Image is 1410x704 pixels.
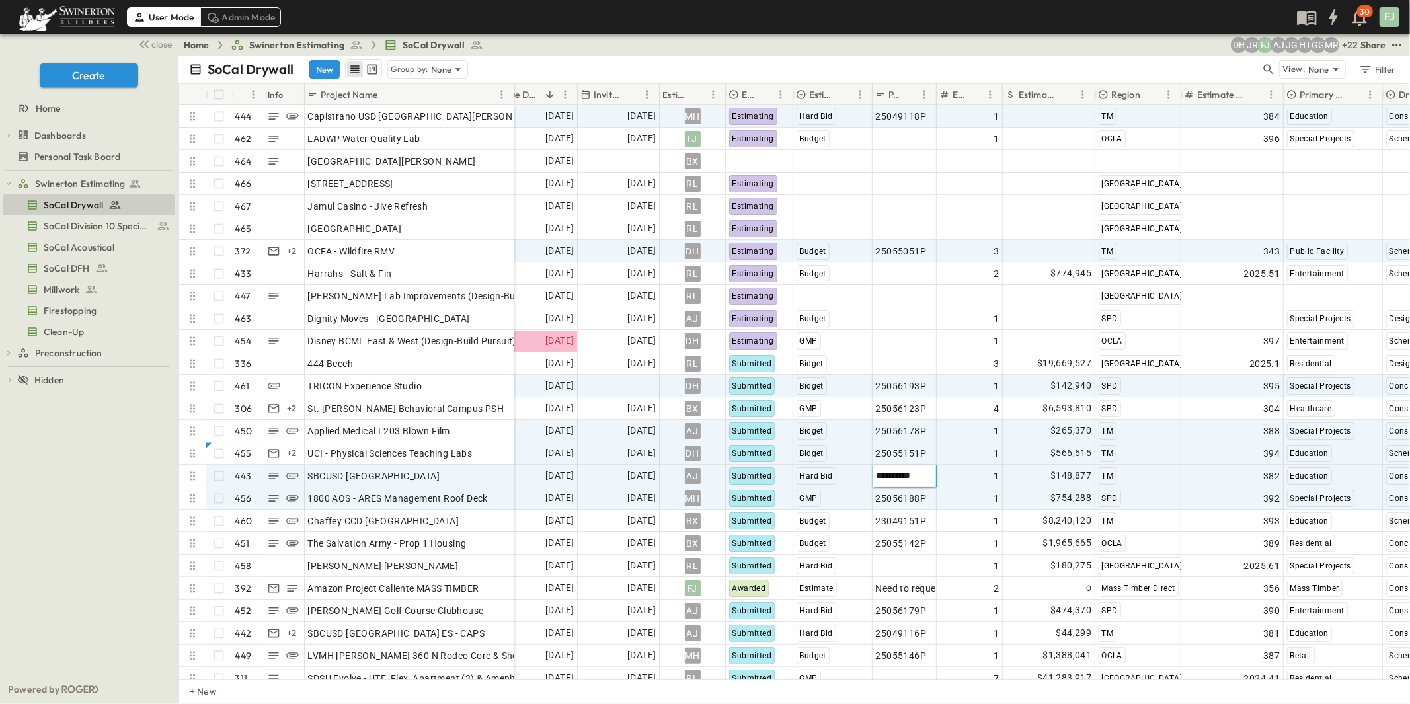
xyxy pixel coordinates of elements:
a: Dashboards [17,126,173,145]
button: kanban view [364,61,380,77]
span: 388 [1263,424,1280,438]
button: Sort [543,87,557,102]
a: Home [184,38,210,52]
span: [DATE] [545,401,574,416]
span: Jamul Casino - Jive Refresh [308,200,428,213]
span: SoCal Drywall [403,38,465,52]
span: [DATE] [627,423,656,438]
img: 6c363589ada0b36f064d841b69d3a419a338230e66bb0a533688fa5cc3e9e735.png [16,3,118,31]
span: [DATE] [627,221,656,236]
span: [DATE] [545,198,574,214]
a: Clean-Up [3,323,173,341]
span: Healthcare [1290,404,1332,413]
span: Swinerton Estimating [249,38,344,52]
span: 343 [1263,245,1280,258]
span: [DATE] [627,198,656,214]
span: 444 Beech [308,357,354,370]
span: [GEOGRAPHIC_DATA] [308,222,402,235]
button: Sort [691,87,705,102]
div: Jorge Garcia (jorgarcia@swinerton.com) [1284,37,1300,53]
span: Preconstruction [35,346,102,360]
button: close [133,34,175,53]
span: Special Projects [1290,426,1351,436]
button: Sort [380,87,395,102]
span: 304 [1263,402,1280,415]
span: $774,945 [1050,266,1091,281]
span: 1 [994,379,999,393]
div: AJ [685,468,701,484]
span: 1 [994,132,999,145]
span: $566,615 [1050,446,1091,461]
span: Hard Bid [800,112,833,121]
span: $142,940 [1050,378,1091,393]
span: [GEOGRAPHIC_DATA][PERSON_NAME] [308,155,476,168]
p: 465 [235,222,252,235]
span: 25056193P [876,379,927,393]
span: [DATE] [545,266,574,281]
span: [DATE] [627,490,656,506]
div: + 2 [284,446,300,461]
span: SoCal DFH [44,262,90,275]
a: Personal Task Board [3,147,173,166]
p: 447 [235,290,251,303]
span: [DATE] [627,108,656,124]
button: Menu [1263,87,1279,102]
span: Submitted [732,381,772,391]
div: DH [685,446,701,461]
span: [DATE] [545,153,574,169]
span: Special Projects [1290,314,1351,323]
button: Sort [968,87,982,102]
div: SoCal Division 10 Specialtiestest [3,215,175,237]
p: 467 [235,200,251,213]
div: Daryll Hayward (daryll.hayward@swinerton.com) [1231,37,1247,53]
span: 25056188P [876,492,927,505]
span: 394 [1263,447,1280,460]
div: table view [345,59,382,79]
div: Estimator [660,84,726,105]
span: [STREET_ADDRESS] [308,177,393,190]
span: [DATE] [545,333,574,348]
span: Residential [1290,359,1332,368]
span: SPD [1102,404,1118,413]
span: 25056178P [876,424,927,438]
span: [DATE] [545,356,574,371]
span: Budget [800,269,826,278]
span: 2025.51 [1244,267,1280,280]
p: 464 [235,155,252,168]
span: [GEOGRAPHIC_DATA] [1102,202,1183,211]
button: New [309,60,340,79]
span: UCI - Physical Sciences Teaching Labs [308,447,473,460]
span: [GEOGRAPHIC_DATA] [1102,359,1183,368]
div: Preconstructiontest [3,342,175,364]
div: Info [268,76,284,113]
span: Bidget [800,359,824,368]
span: Special Projects [1290,134,1351,143]
span: [PERSON_NAME] Lab Improvements (Design-Build) [308,290,529,303]
span: TM [1102,471,1114,481]
button: Menu [773,87,789,102]
span: Submitted [732,449,772,458]
span: OCLA [1102,336,1123,346]
p: Estimate Amount [1019,88,1058,101]
div: Joshua Russell (joshua.russell@swinerton.com) [1244,37,1260,53]
span: [DATE] [627,131,656,146]
button: Sort [1249,87,1263,102]
span: Budget [800,314,826,323]
p: 466 [235,177,252,190]
span: Capistrano USD [GEOGRAPHIC_DATA][PERSON_NAME] [308,110,547,123]
span: Disney BCML East & West (Design-Build Pursuit) [308,334,516,348]
button: Menu [557,87,573,102]
span: $754,288 [1050,490,1091,506]
span: [DATE] [545,311,574,326]
span: 382 [1263,469,1280,483]
span: [GEOGRAPHIC_DATA] [1102,269,1183,278]
span: 1 [994,424,999,438]
span: [DATE] [545,131,574,146]
div: Swinerton Estimatingtest [3,173,175,194]
p: Primary Market [1300,88,1345,101]
span: 25049118P [876,110,927,123]
span: Submitted [732,471,772,481]
div: Firestoppingtest [3,300,175,321]
span: 1 [994,334,999,348]
button: Filter [1354,60,1399,79]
